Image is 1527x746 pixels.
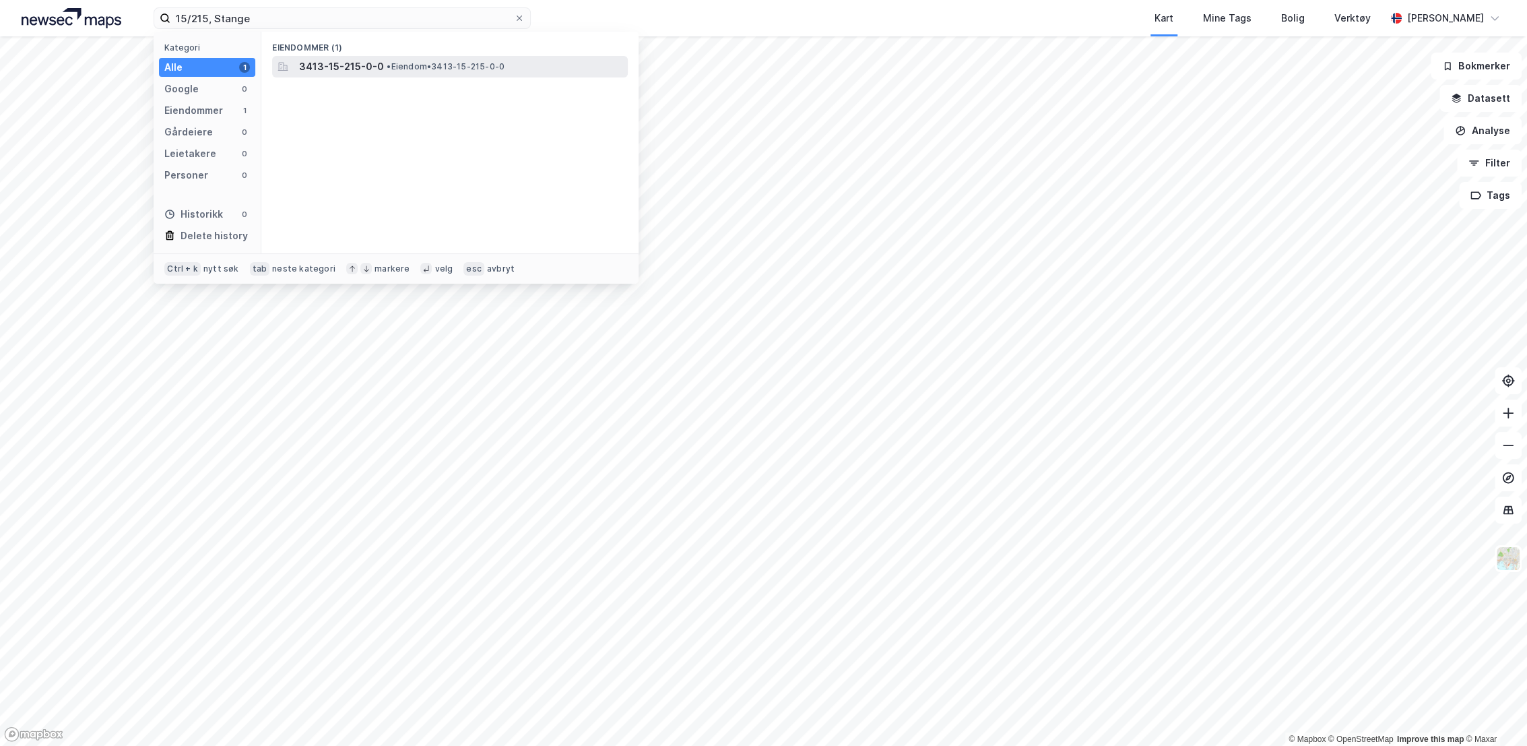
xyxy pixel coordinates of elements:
[375,263,410,274] div: markere
[239,170,250,181] div: 0
[239,62,250,73] div: 1
[239,209,250,220] div: 0
[299,59,384,75] span: 3413-15-215-0-0
[1334,10,1371,26] div: Verktøy
[1289,735,1326,744] a: Mapbox
[239,84,250,94] div: 0
[1155,10,1173,26] div: Kart
[487,263,515,274] div: avbryt
[387,61,505,72] span: Eiendom • 3413-15-215-0-0
[1443,117,1522,144] button: Analyse
[164,59,183,75] div: Alle
[164,167,208,183] div: Personer
[164,42,255,53] div: Kategori
[1431,53,1522,80] button: Bokmerker
[164,146,216,162] div: Leietakere
[1203,10,1252,26] div: Mine Tags
[463,262,484,276] div: esc
[1407,10,1484,26] div: [PERSON_NAME]
[203,263,239,274] div: nytt søk
[164,81,199,97] div: Google
[1439,85,1522,112] button: Datasett
[239,105,250,116] div: 1
[164,124,213,140] div: Gårdeiere
[239,148,250,159] div: 0
[164,262,201,276] div: Ctrl + k
[1457,150,1522,177] button: Filter
[1281,10,1305,26] div: Bolig
[250,262,270,276] div: tab
[387,61,391,71] span: •
[170,8,514,28] input: Søk på adresse, matrikkel, gårdeiere, leietakere eller personer
[1397,735,1464,744] a: Improve this map
[1459,182,1522,209] button: Tags
[1460,681,1527,746] div: Kontrollprogram for chat
[1328,735,1394,744] a: OpenStreetMap
[181,228,248,244] div: Delete history
[1495,546,1521,571] img: Z
[164,102,223,119] div: Eiendommer
[272,263,335,274] div: neste kategori
[1460,681,1527,746] iframe: Chat Widget
[239,127,250,137] div: 0
[4,726,63,742] a: Mapbox homepage
[22,8,121,28] img: logo.a4113a55bc3d86da70a041830d287a7e.svg
[434,263,453,274] div: velg
[261,32,639,56] div: Eiendommer (1)
[164,206,223,222] div: Historikk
